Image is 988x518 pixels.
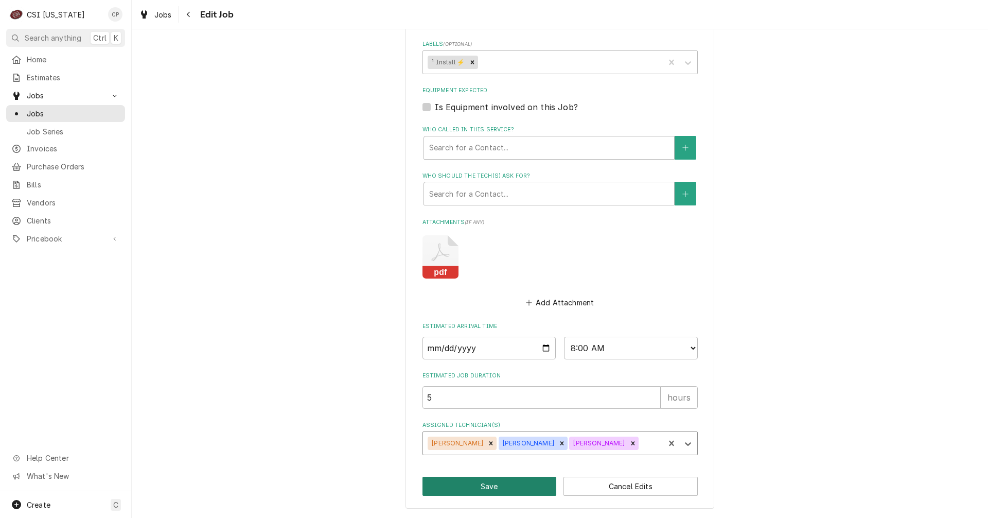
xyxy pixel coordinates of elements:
span: C [113,499,118,510]
div: Who should the tech(s) ask for? [422,172,698,205]
div: Equipment Expected [422,87,698,113]
span: Clients [27,215,120,226]
span: Ctrl [93,32,107,43]
a: Go to Help Center [6,450,125,467]
label: Who should the tech(s) ask for? [422,172,698,180]
input: Date [422,337,556,359]
button: Create New Contact [675,182,696,205]
a: Job Series [6,123,125,140]
div: [PERSON_NAME] [499,437,556,450]
button: Add Attachment [524,296,596,310]
button: Search anythingCtrlK [6,29,125,47]
label: Estimated Arrival Time [422,322,698,331]
a: Go to Pricebook [6,230,125,247]
div: Who called in this service? [422,126,698,159]
span: K [114,32,118,43]
a: Jobs [135,6,176,23]
div: Remove Craig Pierce [556,437,568,450]
span: ( if any ) [465,219,484,225]
div: Remove ¹ Install ⚡️ [467,56,478,69]
div: Labels [422,40,698,74]
span: What's New [27,471,119,481]
div: CP [108,7,122,22]
a: Jobs [6,105,125,122]
a: Go to Jobs [6,87,125,104]
div: Estimated Arrival Time [422,322,698,359]
button: Navigate back [181,6,197,23]
label: Assigned Technician(s) [422,421,698,429]
svg: Create New Contact [682,191,689,198]
a: Clients [6,212,125,229]
div: Estimated Job Duration [422,372,698,408]
label: Labels [422,40,698,48]
div: CSI Kentucky's Avatar [9,7,24,22]
div: Assigned Technician(s) [422,421,698,455]
a: Home [6,51,125,68]
div: ¹ Install ⚡️ [428,56,467,69]
div: [PERSON_NAME] [569,437,627,450]
span: Job Series [27,126,120,137]
a: Purchase Orders [6,158,125,175]
span: Estimates [27,72,120,83]
span: Jobs [27,90,104,101]
span: Bills [27,179,120,190]
span: Jobs [154,9,172,20]
a: Invoices [6,140,125,157]
div: Button Group [422,477,698,496]
button: Create New Contact [675,136,696,160]
label: Estimated Job Duration [422,372,698,380]
div: Button Group Row [422,477,698,496]
button: pdf [422,235,458,279]
span: Purchase Orders [27,161,120,172]
a: Vendors [6,194,125,211]
svg: Create New Contact [682,144,689,151]
div: CSI [US_STATE] [27,9,85,20]
span: Pricebook [27,233,104,244]
label: Attachments [422,218,698,227]
label: Is Equipment involved on this Job? [435,101,578,113]
span: Invoices [27,143,120,154]
span: Create [27,500,50,509]
select: Time Select [564,337,698,359]
label: Equipment Expected [422,87,698,95]
span: Vendors [27,197,120,208]
div: hours [661,386,698,409]
div: Attachments [422,218,698,310]
span: Help Center [27,453,119,463]
span: Home [27,54,120,65]
span: Jobs [27,108,120,119]
div: C [9,7,24,22]
a: Bills [6,176,125,193]
span: Edit Job [197,8,234,22]
div: [PERSON_NAME] [428,437,485,450]
div: Remove Jeff Kuehl [627,437,639,450]
a: Go to What's New [6,468,125,485]
div: Craig Pierce's Avatar [108,7,122,22]
span: Search anything [25,32,81,43]
button: Cancel Edits [563,477,698,496]
label: Who called in this service? [422,126,698,134]
div: Remove Jesus Salas [485,437,497,450]
span: ( optional ) [443,41,472,47]
button: Save [422,477,557,496]
a: Estimates [6,69,125,86]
